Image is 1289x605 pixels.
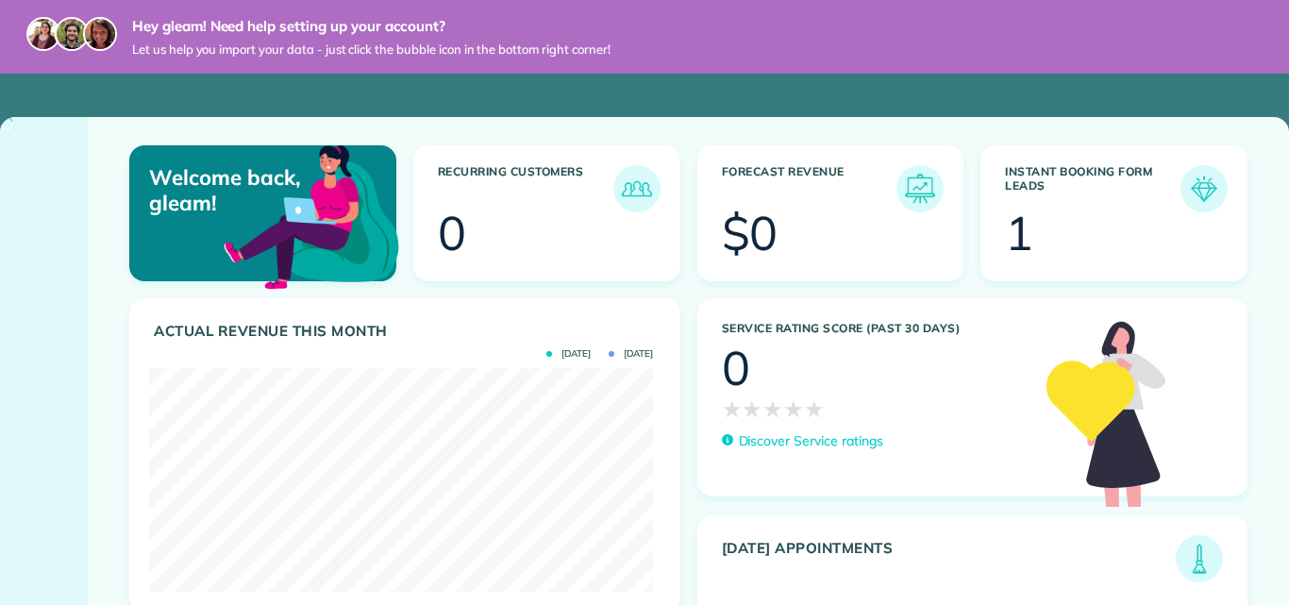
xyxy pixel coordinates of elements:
[1005,210,1033,257] div: 1
[722,322,1029,335] h3: Service Rating score (past 30 days)
[1185,170,1223,208] img: icon_form_leads-04211a6a04a5b2264e4ee56bc0799ec3eb69b7e499cbb523a139df1d13a81ae0.png
[618,170,656,208] img: icon_recurring_customers-cf858462ba22bcd05b5a5880d41d6543d210077de5bb9ebc9590e49fd87d84ed.png
[438,210,466,257] div: 0
[783,392,804,426] span: ★
[1180,540,1218,578] img: icon_todays_appointments-901f7ab196bb0bea1936b74009e4eb5ffbc2d2711fa7634e0d609ed5ef32b18b.png
[722,345,750,392] div: 0
[438,165,613,212] h3: Recurring Customers
[762,392,783,426] span: ★
[722,431,883,451] a: Discover Service ratings
[55,17,89,51] img: jorge-587dff0eeaa6aab1f244e6dc62b8924c3b6ad411094392a53c71c6c4a576187d.jpg
[742,392,762,426] span: ★
[609,349,653,359] span: [DATE]
[722,210,778,257] div: $0
[722,540,1177,582] h3: [DATE] Appointments
[149,165,309,215] p: Welcome back, gleam!
[546,349,591,359] span: [DATE]
[154,323,661,340] h3: Actual Revenue this month
[26,17,60,51] img: maria-72a9807cf96188c08ef61303f053569d2e2a8a1cde33d635c8a3ac13582a053d.jpg
[722,392,743,426] span: ★
[83,17,117,51] img: michelle-19f622bdf1676172e81f8f8fba1fb50e276960ebfe0243fe18214015130c80e4.jpg
[132,42,611,58] span: Let us help you import your data - just click the bubble icon in the bottom right corner!
[1005,165,1180,212] h3: Instant Booking Form Leads
[739,431,883,451] p: Discover Service ratings
[220,124,403,307] img: dashboard_welcome-42a62b7d889689a78055ac9021e634bf52bae3f8056760290aed330b23ab8690.png
[722,165,897,212] h3: Forecast Revenue
[132,17,611,36] strong: Hey gleam! Need help setting up your account?
[804,392,825,426] span: ★
[901,170,939,208] img: icon_forecast_revenue-8c13a41c7ed35a8dcfafea3cbb826a0462acb37728057bba2d056411b612bbbe.png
